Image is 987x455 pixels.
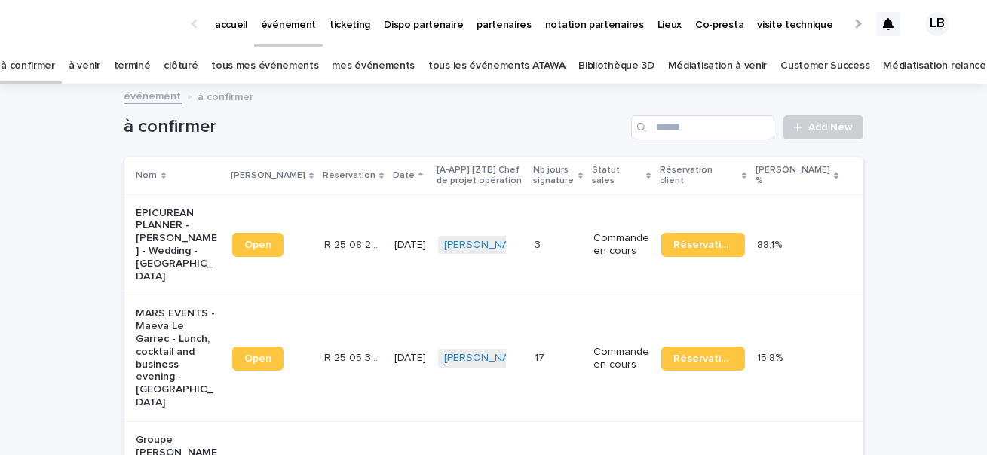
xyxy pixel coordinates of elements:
[757,236,785,252] p: 88.1%
[30,9,176,39] img: Ls34BcGeRexTGTNfXpUC
[394,239,426,252] p: [DATE]
[883,48,986,84] a: Médiatisation relance
[925,12,949,36] div: LB
[1,48,55,84] a: à confirmer
[324,349,385,365] p: R 25 05 3098
[211,48,318,84] a: tous mes événements
[428,48,565,84] a: tous les événements ATAWA
[533,162,574,190] p: Nb jours signature
[756,162,830,190] p: [PERSON_NAME] %
[593,346,649,371] p: Commande en cours
[780,48,869,84] a: Customer Success
[660,162,738,190] p: Réservation client
[661,233,745,257] a: Réservation
[114,48,151,84] a: terminé
[332,48,415,84] a: mes événements
[124,194,863,295] tr: EPICUREAN PLANNER - [PERSON_NAME] - Wedding - [GEOGRAPHIC_DATA]OpenR 25 08 209R 25 08 209 [DATE][...
[124,295,863,421] tr: MARS EVENTS - Maeva Le Garrec - Lunch, cocktail and business evening - [GEOGRAPHIC_DATA]OpenR 25 ...
[393,167,415,184] p: Date
[631,115,774,139] input: Search
[593,232,649,258] p: Commande en cours
[668,48,768,84] a: Médiatisation à venir
[673,240,733,250] span: Réservation
[124,87,182,104] a: événement
[661,347,745,371] a: Réservation
[592,162,642,190] p: Statut sales
[232,347,284,371] a: Open
[136,207,220,283] p: EPICUREAN PLANNER - [PERSON_NAME] - Wedding - [GEOGRAPHIC_DATA]
[394,352,426,365] p: [DATE]
[323,167,375,184] p: Reservation
[809,122,854,133] span: Add New
[437,162,524,190] p: [A-APP] [ZTB] Chef de projet opération
[535,349,547,365] p: 17
[198,87,254,104] p: à confirmer
[444,239,526,252] a: [PERSON_NAME]
[444,352,526,365] a: [PERSON_NAME]
[231,167,305,184] p: [PERSON_NAME]
[535,236,544,252] p: 3
[232,233,284,257] a: Open
[757,349,786,365] p: 15.8%
[69,48,100,84] a: à venir
[578,48,654,84] a: Bibliothèque 3D
[136,307,220,408] p: MARS EVENTS - Maeva Le Garrec - Lunch, cocktail and business evening - [GEOGRAPHIC_DATA]
[244,353,271,364] span: Open
[244,240,271,250] span: Open
[136,167,158,184] p: Nom
[164,48,198,84] a: clôturé
[124,116,626,138] h1: à confirmer
[783,115,863,139] a: Add New
[324,236,385,252] p: R 25 08 209
[673,353,733,364] span: Réservation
